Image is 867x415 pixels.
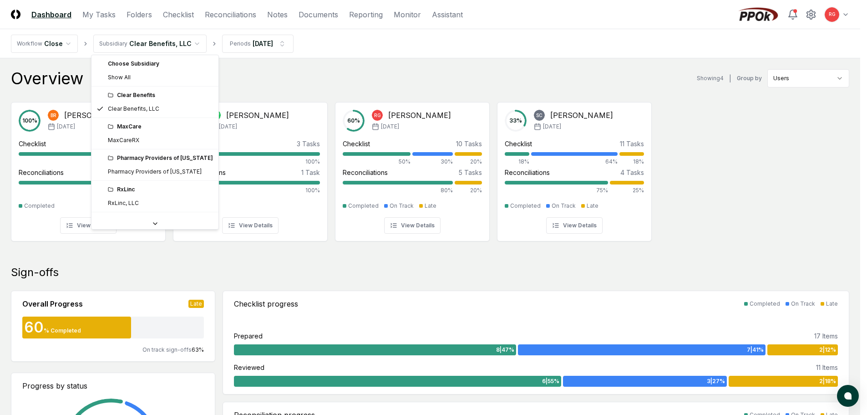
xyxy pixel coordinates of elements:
div: RxLinc [108,185,213,194]
div: Pharmacy Providers of [US_STATE] [108,154,213,162]
span: Show All [108,73,131,82]
div: RxLinc, LLC [108,199,139,207]
div: Clear Benefits [108,91,213,99]
div: Choose Subsidiary [93,57,217,71]
div: Stratos [108,217,213,225]
div: Clear Benefits, LLC [108,105,159,113]
div: MaxCareRX [108,136,139,144]
div: MaxCare [108,123,213,131]
div: Pharmacy Providers of [US_STATE] [108,168,202,176]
